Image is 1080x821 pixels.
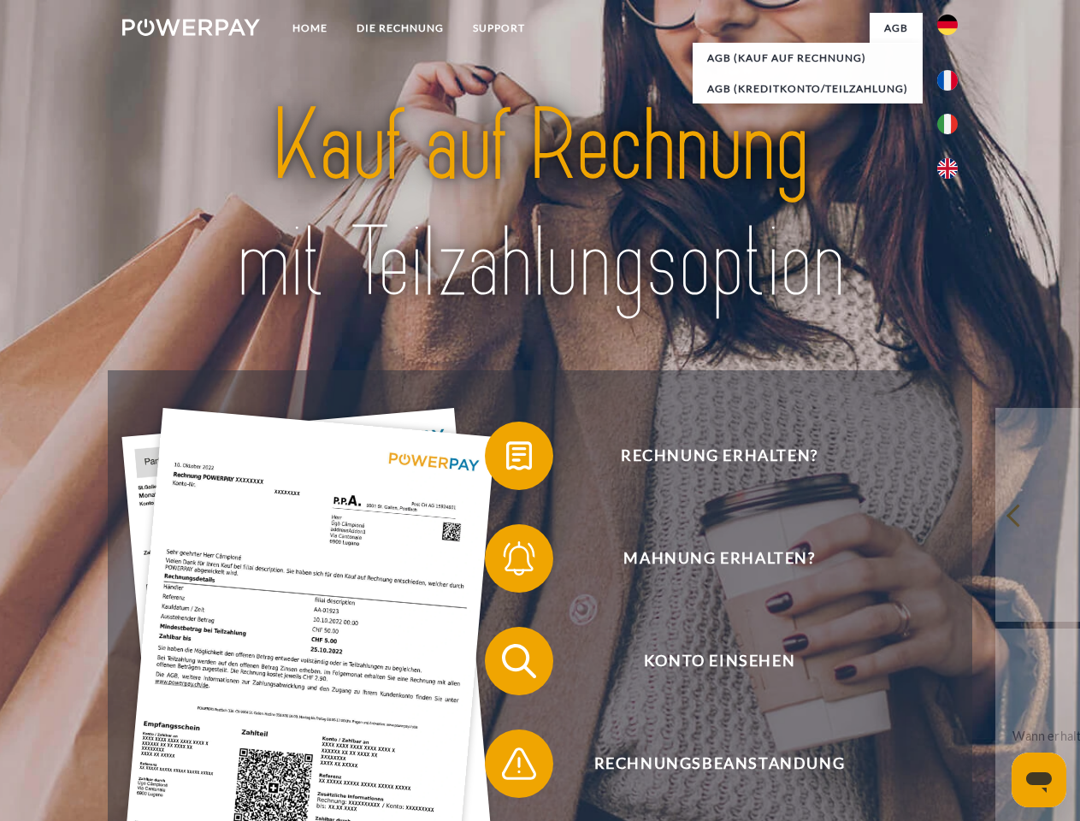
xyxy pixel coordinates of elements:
[163,82,917,328] img: title-powerpay_de.svg
[278,13,342,44] a: Home
[937,114,958,134] img: it
[122,19,260,36] img: logo-powerpay-white.svg
[937,15,958,35] img: de
[485,729,930,798] button: Rechnungsbeanstandung
[485,627,930,695] button: Konto einsehen
[510,627,929,695] span: Konto einsehen
[510,524,929,593] span: Mahnung erhalten?
[498,742,540,785] img: qb_warning.svg
[693,43,923,74] a: AGB (Kauf auf Rechnung)
[937,158,958,179] img: en
[498,537,540,580] img: qb_bell.svg
[937,70,958,91] img: fr
[510,422,929,490] span: Rechnung erhalten?
[498,640,540,682] img: qb_search.svg
[485,524,930,593] button: Mahnung erhalten?
[1012,753,1066,807] iframe: Schaltfläche zum Öffnen des Messaging-Fensters
[510,729,929,798] span: Rechnungsbeanstandung
[498,434,540,477] img: qb_bill.svg
[342,13,458,44] a: DIE RECHNUNG
[458,13,540,44] a: SUPPORT
[870,13,923,44] a: agb
[693,74,923,104] a: AGB (Kreditkonto/Teilzahlung)
[485,422,930,490] button: Rechnung erhalten?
